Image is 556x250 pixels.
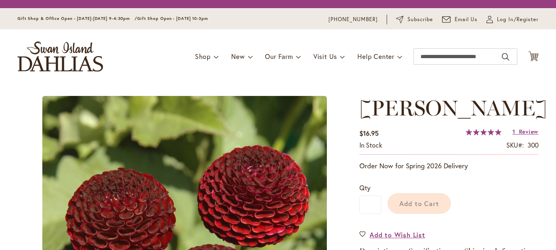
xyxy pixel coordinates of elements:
div: 100% [466,129,501,135]
span: In stock [359,141,382,149]
span: [PERSON_NAME] [359,95,547,121]
span: Visit Us [313,52,337,61]
span: Qty [359,183,370,192]
span: Email Us [455,15,478,24]
span: Gift Shop & Office Open - [DATE]-[DATE] 9-4:30pm / [18,16,137,21]
span: Log In/Register [497,15,538,24]
span: Our Farm [265,52,293,61]
a: Log In/Register [486,15,538,24]
span: Shop [195,52,211,61]
span: Gift Shop Open - [DATE] 10-3pm [137,16,208,21]
a: [PHONE_NUMBER] [328,15,378,24]
a: store logo [18,41,103,72]
div: 300 [528,141,538,150]
div: Availability [359,141,382,150]
span: Review [519,128,538,135]
button: Search [502,50,509,63]
a: Subscribe [396,15,433,24]
a: 1 Review [512,128,538,135]
span: Subscribe [407,15,433,24]
span: 1 [512,128,515,135]
span: Add to Wish List [370,230,425,239]
span: Help Center [357,52,394,61]
a: Add to Wish List [359,230,425,239]
a: Email Us [442,15,478,24]
p: Order Now for Spring 2026 Delivery [359,161,538,171]
span: New [231,52,245,61]
strong: SKU [506,141,524,149]
span: $16.95 [359,129,379,137]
